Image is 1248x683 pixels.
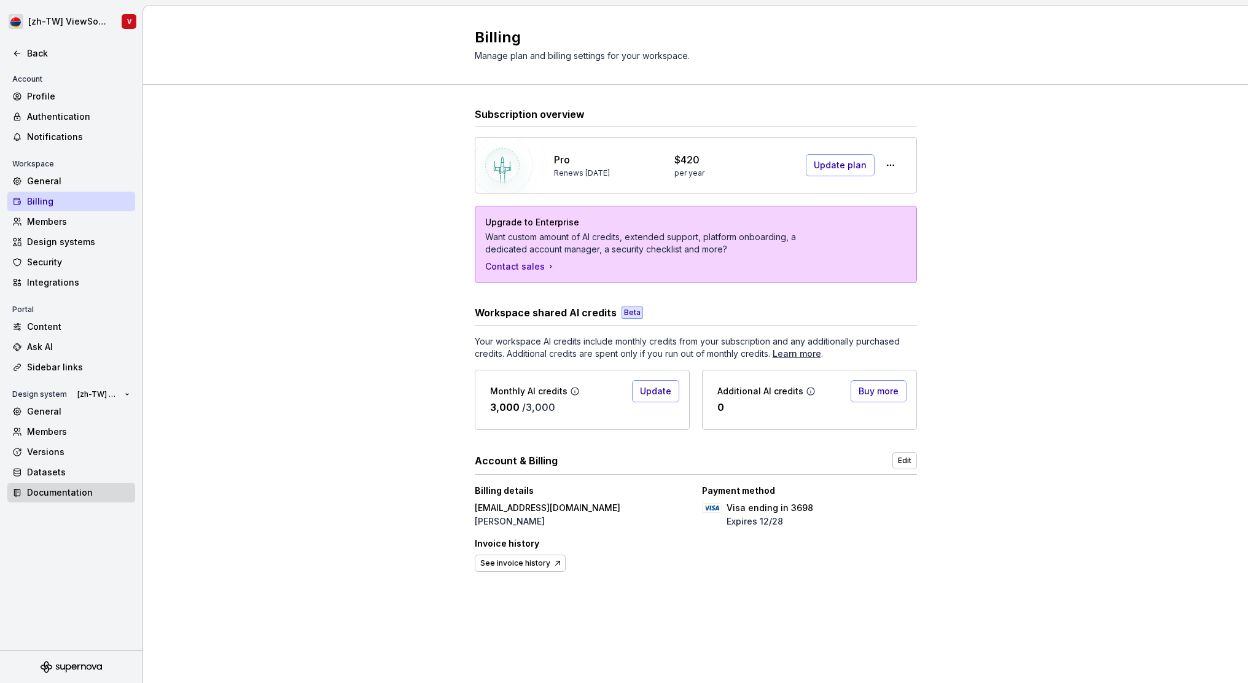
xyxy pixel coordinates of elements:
[806,154,875,176] button: Update plan
[475,555,566,572] a: See invoice history
[727,502,813,514] p: Visa ending in 3698
[7,87,135,106] a: Profile
[485,216,821,228] p: Upgrade to Enterprise
[7,171,135,191] a: General
[717,385,803,397] p: Additional AI credits
[485,260,556,273] a: Contact sales
[7,357,135,377] a: Sidebar links
[9,14,23,29] img: c932e1d8-b7d6-4eaa-9a3f-1bdf2902ae77.png
[7,387,72,402] div: Design system
[814,159,867,171] span: Update plan
[27,341,130,353] div: Ask AI
[27,276,130,289] div: Integrations
[475,502,620,514] p: [EMAIL_ADDRESS][DOMAIN_NAME]
[41,661,102,673] svg: Supernova Logo
[859,385,899,397] span: Buy more
[127,17,131,26] div: V
[7,212,135,232] a: Members
[475,107,585,122] h3: Subscription overview
[522,400,555,415] p: / 3,000
[7,317,135,337] a: Content
[77,389,120,399] span: [zh-TW] ViewSonic Design System
[27,175,130,187] div: General
[717,400,724,415] p: 0
[27,256,130,268] div: Security
[475,453,558,468] h3: Account & Billing
[7,192,135,211] a: Billing
[475,515,620,528] p: [PERSON_NAME]
[2,8,140,35] button: [zh-TW] ViewSonic Design SystemV
[554,152,570,167] p: Pro
[674,168,704,178] p: per year
[27,111,130,123] div: Authentication
[7,44,135,63] a: Back
[898,456,911,466] span: Edit
[490,385,567,397] p: Monthly AI credits
[7,107,135,127] a: Authentication
[27,47,130,60] div: Back
[7,422,135,442] a: Members
[851,380,907,402] button: Buy more
[475,28,902,47] h2: Billing
[773,348,821,360] a: Learn more
[27,216,130,228] div: Members
[674,152,700,167] p: $420
[27,321,130,333] div: Content
[727,515,813,528] p: Expires 12/28
[7,157,59,171] div: Workspace
[475,485,534,497] p: Billing details
[27,236,130,248] div: Design systems
[475,537,539,550] p: Invoice history
[27,405,130,418] div: General
[27,446,130,458] div: Versions
[485,231,821,256] p: Want custom amount of AI credits, extended support, platform onboarding, a dedicated account mana...
[27,195,130,208] div: Billing
[7,337,135,357] a: Ask AI
[7,127,135,147] a: Notifications
[27,90,130,103] div: Profile
[27,466,130,478] div: Datasets
[27,486,130,499] div: Documentation
[7,402,135,421] a: General
[27,361,130,373] div: Sidebar links
[7,302,39,317] div: Portal
[554,168,610,178] p: Renews [DATE]
[892,452,917,469] a: Edit
[622,306,643,319] div: Beta
[7,232,135,252] a: Design systems
[475,50,690,61] span: Manage plan and billing settings for your workspace.
[702,485,775,497] p: Payment method
[7,442,135,462] a: Versions
[475,335,917,360] span: Your workspace AI credits include monthly credits from your subscription and any additionally pur...
[475,305,617,320] h3: Workspace shared AI credits
[27,426,130,438] div: Members
[27,131,130,143] div: Notifications
[7,72,47,87] div: Account
[7,483,135,502] a: Documentation
[7,273,135,292] a: Integrations
[490,400,520,415] p: 3,000
[7,462,135,482] a: Datasets
[632,380,679,402] button: Update
[7,252,135,272] a: Security
[480,558,550,568] span: See invoice history
[640,385,671,397] span: Update
[28,15,107,28] div: [zh-TW] ViewSonic Design System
